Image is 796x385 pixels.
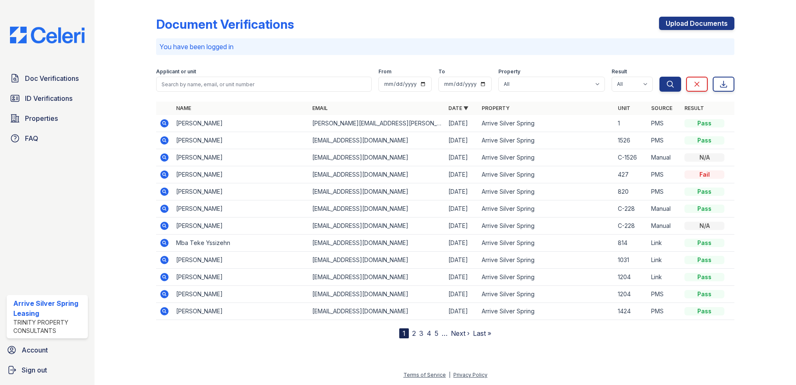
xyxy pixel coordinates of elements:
td: C-1526 [614,149,648,166]
td: Arrive Silver Spring [478,166,614,183]
span: Account [22,345,48,355]
a: ID Verifications [7,90,88,107]
a: FAQ [7,130,88,147]
td: Link [648,235,681,252]
a: Source [651,105,672,111]
div: Pass [684,205,724,213]
td: 814 [614,235,648,252]
td: PMS [648,166,681,183]
td: 1424 [614,303,648,320]
td: [PERSON_NAME] [173,286,309,303]
a: Properties [7,110,88,127]
div: Arrive Silver Spring Leasing [13,298,85,318]
td: [PERSON_NAME] [173,200,309,217]
a: 5 [435,329,438,337]
a: Name [176,105,191,111]
td: [PERSON_NAME] [173,303,309,320]
td: Arrive Silver Spring [478,235,614,252]
a: Property [482,105,510,111]
td: [EMAIL_ADDRESS][DOMAIN_NAME] [309,217,445,235]
td: [EMAIL_ADDRESS][DOMAIN_NAME] [309,235,445,252]
td: [DATE] [445,115,478,132]
div: Trinity Property Consultants [13,318,85,335]
a: Unit [618,105,630,111]
td: [PERSON_NAME] [173,115,309,132]
td: [DATE] [445,166,478,183]
td: PMS [648,132,681,149]
div: Pass [684,256,724,264]
td: [EMAIL_ADDRESS][DOMAIN_NAME] [309,183,445,200]
div: Pass [684,136,724,145]
a: 4 [427,329,431,337]
a: Last » [473,329,491,337]
div: Pass [684,239,724,247]
td: [DATE] [445,149,478,166]
td: C-228 [614,217,648,235]
td: [EMAIL_ADDRESS][DOMAIN_NAME] [309,166,445,183]
a: Privacy Policy [453,372,488,378]
td: [PERSON_NAME] [173,183,309,200]
div: | [449,372,450,378]
span: FAQ [25,133,38,143]
td: [EMAIL_ADDRESS][DOMAIN_NAME] [309,269,445,286]
td: Manual [648,200,681,217]
td: Arrive Silver Spring [478,132,614,149]
a: Sign out [3,362,91,378]
p: You have been logged in [159,42,731,52]
label: Property [498,68,520,75]
div: Fail [684,170,724,179]
div: N/A [684,153,724,162]
td: [EMAIL_ADDRESS][DOMAIN_NAME] [309,200,445,217]
td: [PERSON_NAME] [173,149,309,166]
td: [PERSON_NAME] [173,269,309,286]
td: [DATE] [445,200,478,217]
td: Arrive Silver Spring [478,269,614,286]
td: [PERSON_NAME] [173,252,309,269]
td: PMS [648,183,681,200]
td: [DATE] [445,286,478,303]
a: 2 [412,329,416,337]
td: [PERSON_NAME] [173,166,309,183]
a: Upload Documents [659,17,734,30]
td: Arrive Silver Spring [478,252,614,269]
td: [PERSON_NAME] [173,217,309,235]
td: [DATE] [445,235,478,252]
td: Link [648,269,681,286]
span: … [442,328,448,338]
td: [EMAIL_ADDRESS][DOMAIN_NAME] [309,303,445,320]
td: Manual [648,217,681,235]
td: [EMAIL_ADDRESS][DOMAIN_NAME] [309,149,445,166]
a: Account [3,342,91,358]
td: Arrive Silver Spring [478,303,614,320]
div: Pass [684,273,724,281]
td: PMS [648,303,681,320]
td: [EMAIL_ADDRESS][DOMAIN_NAME] [309,286,445,303]
a: Doc Verifications [7,70,88,87]
td: [DATE] [445,217,478,235]
td: [DATE] [445,132,478,149]
a: Date ▼ [448,105,468,111]
div: N/A [684,222,724,230]
span: Doc Verifications [25,73,79,83]
td: 1204 [614,286,648,303]
div: Pass [684,290,724,298]
td: [DATE] [445,269,478,286]
label: Result [612,68,627,75]
input: Search by name, email, or unit number [156,77,372,92]
label: Applicant or unit [156,68,196,75]
td: Arrive Silver Spring [478,200,614,217]
a: Next › [451,329,470,337]
td: Arrive Silver Spring [478,149,614,166]
span: ID Verifications [25,93,72,103]
td: [DATE] [445,183,478,200]
td: Arrive Silver Spring [478,183,614,200]
label: From [378,68,391,75]
td: Arrive Silver Spring [478,115,614,132]
td: Arrive Silver Spring [478,286,614,303]
td: [EMAIL_ADDRESS][DOMAIN_NAME] [309,132,445,149]
div: 1 [399,328,409,338]
div: Pass [684,307,724,315]
td: Link [648,252,681,269]
td: [DATE] [445,252,478,269]
td: 820 [614,183,648,200]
